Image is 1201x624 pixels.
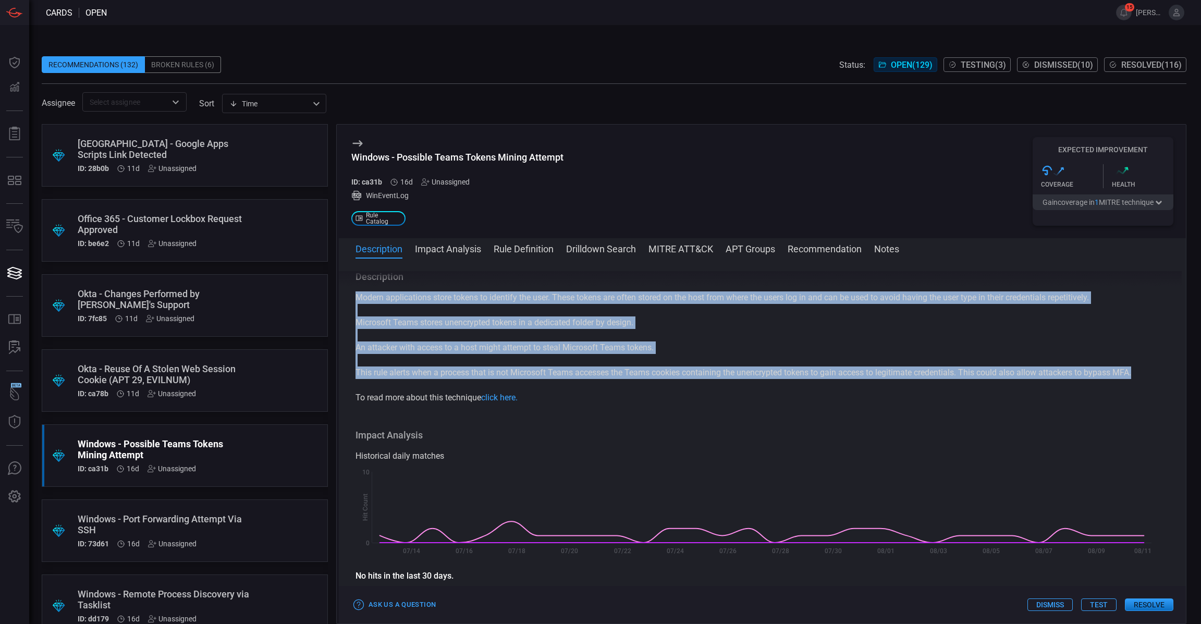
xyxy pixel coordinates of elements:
[78,389,108,398] h5: ID: ca78b
[148,164,197,173] div: Unassigned
[351,152,563,163] div: Windows - Possible Teams Tokens Mining Attempt
[421,178,470,186] div: Unassigned
[127,615,140,623] span: Aug 14, 2025 4:08 AM
[561,547,578,555] text: 07/20
[42,98,75,108] span: Assignee
[1104,57,1186,72] button: Resolved(116)
[726,242,775,254] button: APT Groups
[146,314,194,323] div: Unassigned
[148,239,197,248] div: Unassigned
[78,213,252,235] div: Office 365 - Customer Lockbox Request Approved
[78,363,252,385] div: Okta - Reuse Of A Stolen Web Session Cookie (APT 29, EVILNUM)
[1034,60,1093,70] span: Dismissed ( 10 )
[356,571,454,581] strong: No hits in the last 30 days.
[1125,3,1134,11] span: 15
[2,382,27,407] button: Wingman
[874,57,937,72] button: Open(129)
[961,60,1006,70] span: Testing ( 3 )
[983,547,1000,555] text: 08/05
[351,190,563,201] div: WinEventLog
[78,589,252,610] div: Windows - Remote Process Discovery via Tasklist
[1033,194,1173,210] button: Gaincoverage in1MITRE technique
[78,540,109,548] h5: ID: 73d61
[127,239,140,248] span: Aug 19, 2025 7:57 AM
[78,288,252,310] div: Okta - Changes Performed by Okta's Support
[415,242,481,254] button: Impact Analysis
[356,429,1169,442] h3: Impact Analysis
[566,242,636,254] button: Drilldown Search
[891,60,933,70] span: Open ( 129 )
[1125,598,1173,611] button: Resolve
[456,547,473,555] text: 07/16
[400,178,413,186] span: Aug 14, 2025 4:08 AM
[145,56,221,73] div: Broken Rules (6)
[614,547,631,555] text: 07/22
[229,99,310,109] div: Time
[648,242,713,254] button: MITRE ATT&CK
[127,540,140,548] span: Aug 14, 2025 4:08 AM
[127,164,140,173] span: Aug 19, 2025 7:57 AM
[1116,5,1132,20] button: 15
[148,464,196,473] div: Unassigned
[2,410,27,435] button: Threat Intelligence
[2,307,27,332] button: Rule Catalog
[1136,8,1165,17] span: [PERSON_NAME].[PERSON_NAME]
[2,75,27,100] button: Detections
[85,8,107,18] span: open
[356,291,1169,304] p: Modern applications store tokens to identify the user. These tokens are often stored on the host ...
[1095,198,1099,206] span: 1
[125,314,138,323] span: Aug 19, 2025 7:57 AM
[356,450,1169,462] div: Historical daily matches
[825,547,842,555] text: 07/30
[78,164,109,173] h5: ID: 28b0b
[508,547,525,555] text: 07/18
[148,389,196,398] div: Unassigned
[46,8,72,18] span: Cards
[2,335,27,360] button: ALERT ANALYSIS
[127,464,139,473] span: Aug 14, 2025 4:08 AM
[78,464,108,473] h5: ID: ca31b
[1112,181,1174,188] div: Health
[356,242,402,254] button: Description
[1035,547,1052,555] text: 08/07
[1121,60,1182,70] span: Resolved ( 116 )
[356,391,1169,404] p: To read more about this technique
[78,513,252,535] div: Windows - Port Forwarding Attempt Via SSH
[351,178,382,186] h5: ID: ca31b
[667,547,684,555] text: 07/24
[481,393,518,402] a: click here.
[2,261,27,286] button: Cards
[362,469,370,476] text: 10
[2,168,27,193] button: MITRE - Detection Posture
[168,95,183,109] button: Open
[2,50,27,75] button: Dashboard
[930,547,947,555] text: 08/03
[1081,598,1117,611] button: Test
[2,214,27,239] button: Inventory
[839,60,865,70] span: Status:
[1134,547,1151,555] text: 08/11
[788,242,862,254] button: Recommendation
[1041,181,1103,188] div: Coverage
[1027,598,1073,611] button: Dismiss
[127,389,139,398] span: Aug 19, 2025 7:57 AM
[2,456,27,481] button: Ask Us A Question
[494,242,554,254] button: Rule Definition
[2,121,27,146] button: Reports
[356,316,1169,329] p: Microsoft Teams stores unencrypted tokens in a dedicated folder by design.
[148,540,197,548] div: Unassigned
[877,547,894,555] text: 08/01
[78,438,252,460] div: Windows - Possible Teams Tokens Mining Attempt
[78,138,252,160] div: Palo Alto - Google Apps Scripts Link Detected
[772,547,789,555] text: 07/28
[366,212,401,225] span: Rule Catalog
[199,99,214,108] label: sort
[403,547,420,555] text: 07/14
[2,484,27,509] button: Preferences
[366,540,370,547] text: 0
[362,494,369,521] text: Hit Count
[148,615,197,623] div: Unassigned
[351,597,438,613] button: Ask Us a Question
[719,547,737,555] text: 07/26
[42,56,145,73] div: Recommendations (132)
